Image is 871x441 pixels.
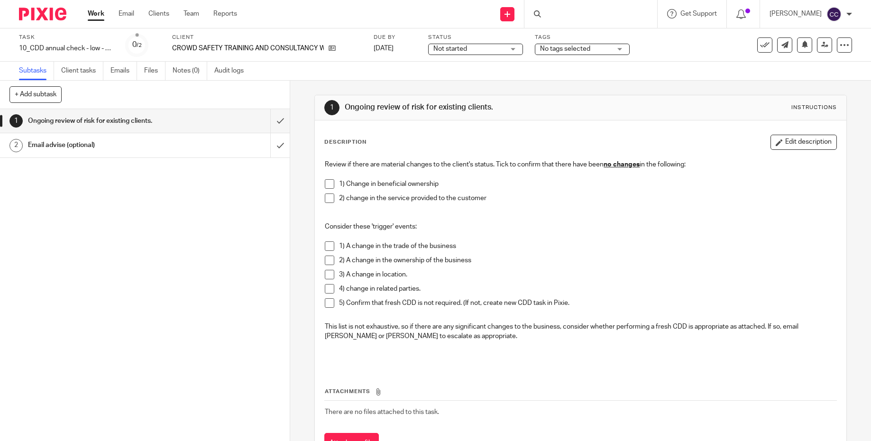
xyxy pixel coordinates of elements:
[339,193,836,203] p: 2) change in the service provided to the customer
[339,270,836,279] p: 3) A change in location.
[144,62,165,80] a: Files
[604,161,640,168] u: no changes
[19,62,54,80] a: Subtasks
[339,179,836,189] p: 1) Change in beneficial ownership
[324,138,367,146] p: Description
[137,43,142,48] small: /2
[9,86,62,102] button: + Add subtask
[173,62,207,80] a: Notes (0)
[535,34,630,41] label: Tags
[19,34,114,41] label: Task
[132,39,142,50] div: 0
[325,222,836,231] p: Consider these 'trigger' events:
[148,9,169,18] a: Clients
[110,62,137,80] a: Emails
[345,102,601,112] h1: Ongoing review of risk for existing clients.
[19,44,114,53] div: 10_CDD annual check - low - medium risk.
[88,9,104,18] a: Work
[183,9,199,18] a: Team
[770,9,822,18] p: [PERSON_NAME]
[172,34,362,41] label: Client
[680,10,717,17] span: Get Support
[19,8,66,20] img: Pixie
[325,409,439,415] span: There are no files attached to this task.
[9,139,23,152] div: 2
[324,100,339,115] div: 1
[9,114,23,128] div: 1
[325,160,836,169] p: Review if there are material changes to the client's status. Tick to confirm that there have been...
[325,322,836,341] p: This list is not exhaustive, so if there are any significant changes to the business, consider wh...
[374,34,416,41] label: Due by
[325,389,370,394] span: Attachments
[28,138,183,152] h1: Email advise (optional)
[214,62,251,80] a: Audit logs
[791,104,837,111] div: Instructions
[770,135,837,150] button: Edit description
[61,62,103,80] a: Client tasks
[28,114,183,128] h1: Ongoing review of risk for existing clients.
[433,46,467,52] span: Not started
[119,9,134,18] a: Email
[172,44,324,53] p: CROWD SAFETY TRAINING AND CONSULTANCY WORLDWIDE LIMITED
[213,9,237,18] a: Reports
[374,45,394,52] span: [DATE]
[339,298,836,308] p: 5) Confirm that fresh CDD is not required. (If not, create new CDD task in Pixie.
[339,284,836,294] p: 4) change in related parties.
[826,7,842,22] img: svg%3E
[428,34,523,41] label: Status
[339,241,836,251] p: 1) A change in the trade of the business
[540,46,590,52] span: No tags selected
[339,256,836,265] p: 2) A change in the ownership of the business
